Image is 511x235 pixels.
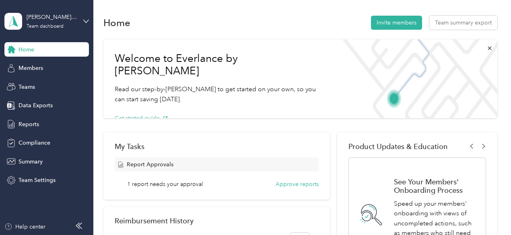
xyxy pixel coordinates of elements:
span: Team Settings [19,176,56,184]
span: Summary [19,157,43,166]
h2: Reimbursement History [115,217,194,225]
span: Data Exports [19,101,53,110]
button: Get started guide [115,114,168,123]
iframe: Everlance-gr Chat Button Frame [466,190,511,235]
span: Product Updates & Education [348,142,448,151]
span: Report Approvals [127,160,173,169]
img: Welcome to everlance [336,39,497,118]
span: 1 report needs your approval [127,180,203,188]
button: Help center [4,223,45,231]
div: My Tasks [115,142,319,151]
button: Invite members [371,16,422,30]
span: Teams [19,83,35,91]
div: Team dashboard [27,24,64,29]
h1: Home [103,18,130,27]
p: Read our step-by-[PERSON_NAME] to get started on your own, so you can start saving [DATE]. [115,84,325,104]
span: Compliance [19,139,50,147]
button: Approve reports [276,180,319,188]
div: [PERSON_NAME] Team [27,13,77,21]
h1: Welcome to Everlance by [PERSON_NAME] [115,52,325,78]
span: Members [19,64,43,72]
span: Home [19,45,34,54]
button: Team summary export [429,16,497,30]
span: Reports [19,120,39,129]
h1: See Your Members' Onboarding Process [394,178,477,194]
